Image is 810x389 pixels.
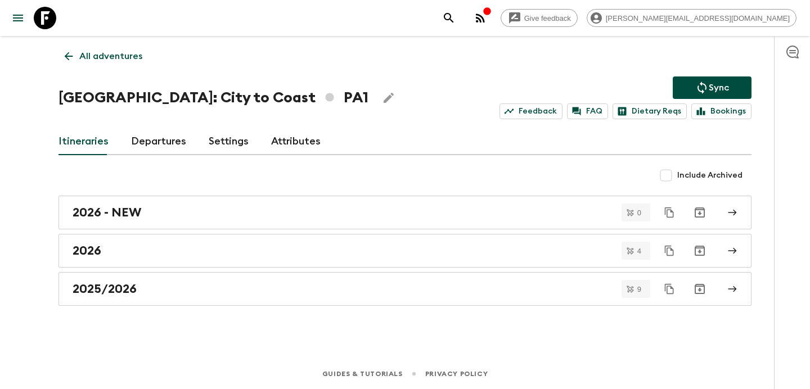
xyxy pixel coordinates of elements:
a: 2026 - NEW [58,196,751,229]
button: Archive [688,201,711,224]
a: Guides & Tutorials [322,368,403,380]
h2: 2025/2026 [73,282,137,296]
a: Bookings [691,103,751,119]
button: menu [7,7,29,29]
p: All adventures [79,49,142,63]
a: Dietary Reqs [613,103,687,119]
button: search adventures [438,7,460,29]
h2: 2026 [73,243,101,258]
a: All adventures [58,45,148,67]
a: Itineraries [58,128,109,155]
span: 0 [631,209,648,216]
button: Duplicate [659,241,679,261]
a: Settings [209,128,249,155]
a: Privacy Policy [425,368,488,380]
a: FAQ [567,103,608,119]
span: 9 [631,286,648,293]
div: [PERSON_NAME][EMAIL_ADDRESS][DOMAIN_NAME] [587,9,796,27]
a: Give feedback [501,9,578,27]
button: Edit Adventure Title [377,87,400,109]
span: Include Archived [677,170,742,181]
span: 4 [631,247,648,255]
button: Sync adventure departures to the booking engine [673,76,751,99]
button: Duplicate [659,279,679,299]
button: Archive [688,278,711,300]
p: Sync [709,81,729,94]
a: Attributes [271,128,321,155]
a: Feedback [499,103,562,119]
button: Duplicate [659,202,679,223]
button: Archive [688,239,711,262]
h2: 2026 - NEW [73,205,141,220]
a: 2026 [58,234,751,268]
h1: [GEOGRAPHIC_DATA]: City to Coast PA1 [58,87,368,109]
span: Give feedback [518,14,577,22]
span: [PERSON_NAME][EMAIL_ADDRESS][DOMAIN_NAME] [600,14,796,22]
a: 2025/2026 [58,272,751,306]
a: Departures [131,128,186,155]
